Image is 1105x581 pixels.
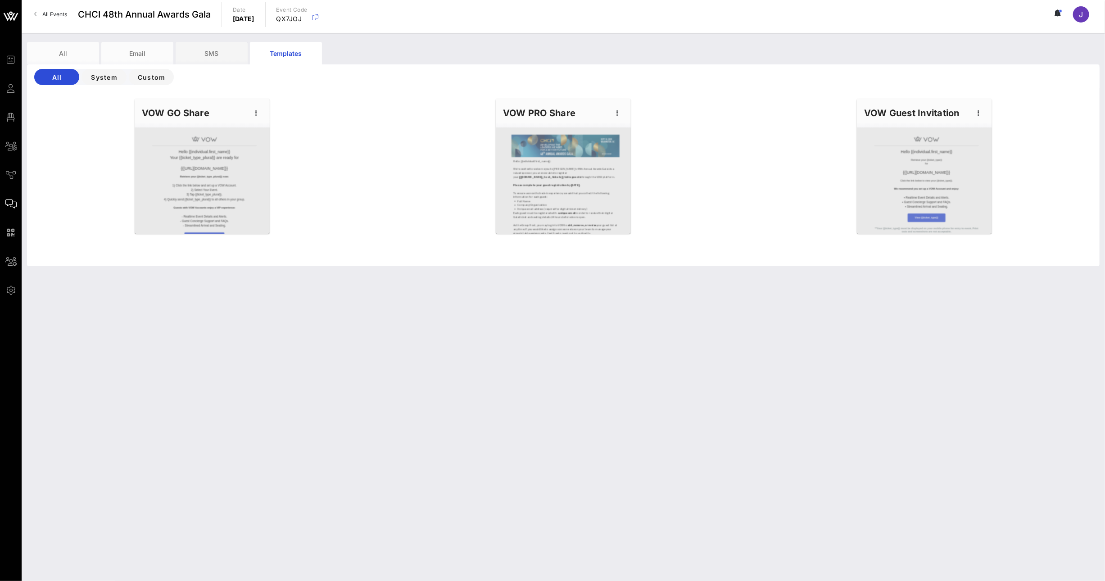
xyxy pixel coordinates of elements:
button: Custom [129,69,174,85]
p: Event Code [276,5,308,14]
span: CHCI 48th Annual Awards Gala [78,8,211,21]
span: All [41,73,72,81]
div: VOW GO Share [135,99,270,127]
p: QX7JOJ [276,14,308,23]
p: Date [233,5,254,14]
div: VOW Guest Invitation [857,99,992,127]
span: J [1079,10,1083,19]
a: All Events [29,7,72,22]
div: VOW PRO Share [496,99,631,127]
div: J [1073,6,1089,23]
span: Custom [136,73,167,81]
button: System [82,69,127,85]
span: System [89,73,119,81]
span: All Events [42,11,67,18]
p: [DATE] [233,14,254,23]
button: All [34,69,79,85]
div: All [27,42,99,64]
div: Templates [250,42,322,64]
div: SMS [176,42,248,64]
div: Email [101,42,173,64]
